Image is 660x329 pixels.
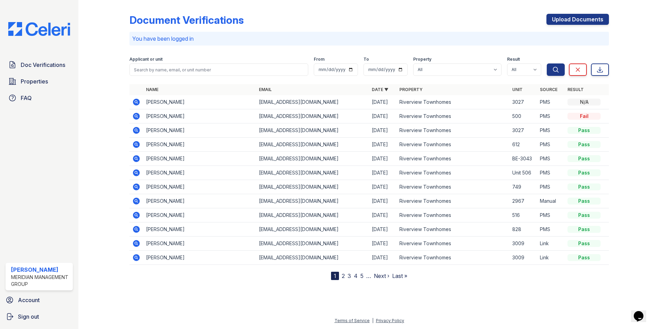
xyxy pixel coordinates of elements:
[537,222,565,237] td: PMS
[143,222,256,237] td: [PERSON_NAME]
[413,57,431,62] label: Property
[509,95,537,109] td: 3027
[567,169,601,176] div: Pass
[397,222,509,237] td: Riverview Townhomes
[631,301,653,322] iframe: chat widget
[567,226,601,233] div: Pass
[567,113,601,120] div: Fail
[3,293,76,307] a: Account
[537,95,565,109] td: PMS
[256,194,369,208] td: [EMAIL_ADDRESS][DOMAIN_NAME]
[509,208,537,222] td: 516
[3,310,76,323] a: Sign out
[397,208,509,222] td: Riverview Townhomes
[509,251,537,265] td: 3009
[397,95,509,109] td: Riverview Townhomes
[369,152,397,166] td: [DATE]
[256,237,369,251] td: [EMAIL_ADDRESS][DOMAIN_NAME]
[509,222,537,237] td: 828
[567,240,601,247] div: Pass
[256,251,369,265] td: [EMAIL_ADDRESS][DOMAIN_NAME]
[509,237,537,251] td: 3009
[537,166,565,180] td: PMS
[369,166,397,180] td: [DATE]
[143,194,256,208] td: [PERSON_NAME]
[314,57,324,62] label: From
[129,14,244,26] div: Document Verifications
[6,58,73,72] a: Doc Verifications
[546,14,609,25] a: Upload Documents
[397,152,509,166] td: Riverview Townhomes
[397,180,509,194] td: Riverview Townhomes
[372,87,388,92] a: Date ▼
[509,194,537,208] td: 2967
[374,272,389,279] a: Next ›
[567,127,601,134] div: Pass
[567,99,601,106] div: N/A
[132,34,606,43] p: You have been logged in
[567,254,601,261] div: Pass
[369,180,397,194] td: [DATE]
[143,237,256,251] td: [PERSON_NAME]
[143,123,256,138] td: [PERSON_NAME]
[143,152,256,166] td: [PERSON_NAME]
[512,87,523,92] a: Unit
[567,141,601,148] div: Pass
[567,87,584,92] a: Result
[369,109,397,123] td: [DATE]
[397,138,509,152] td: Riverview Townhomes
[256,222,369,237] td: [EMAIL_ADDRESS][DOMAIN_NAME]
[259,87,272,92] a: Email
[256,166,369,180] td: [EMAIL_ADDRESS][DOMAIN_NAME]
[256,152,369,166] td: [EMAIL_ADDRESS][DOMAIN_NAME]
[348,272,351,279] a: 3
[143,251,256,265] td: [PERSON_NAME]
[366,272,371,280] span: …
[354,272,358,279] a: 4
[509,109,537,123] td: 500
[11,266,70,274] div: [PERSON_NAME]
[363,57,369,62] label: To
[567,198,601,205] div: Pass
[18,312,39,321] span: Sign out
[129,63,308,76] input: Search by name, email, or unit number
[397,166,509,180] td: Riverview Townhomes
[6,74,73,88] a: Properties
[143,95,256,109] td: [PERSON_NAME]
[256,180,369,194] td: [EMAIL_ADDRESS][DOMAIN_NAME]
[21,94,32,102] span: FAQ
[256,109,369,123] td: [EMAIL_ADDRESS][DOMAIN_NAME]
[567,155,601,162] div: Pass
[143,180,256,194] td: [PERSON_NAME]
[537,194,565,208] td: Manual
[342,272,345,279] a: 2
[146,87,158,92] a: Name
[360,272,363,279] a: 5
[376,318,404,323] a: Privacy Policy
[369,208,397,222] td: [DATE]
[256,95,369,109] td: [EMAIL_ADDRESS][DOMAIN_NAME]
[567,183,601,190] div: Pass
[537,180,565,194] td: PMS
[540,87,557,92] a: Source
[509,138,537,152] td: 612
[369,123,397,138] td: [DATE]
[397,194,509,208] td: Riverview Townhomes
[143,109,256,123] td: [PERSON_NAME]
[11,274,70,288] div: Meridian Management Group
[507,57,520,62] label: Result
[129,57,163,62] label: Applicant or unit
[21,61,65,69] span: Doc Verifications
[509,152,537,166] td: BE-3043
[369,222,397,237] td: [DATE]
[397,251,509,265] td: Riverview Townhomes
[369,95,397,109] td: [DATE]
[509,123,537,138] td: 3027
[399,87,423,92] a: Property
[537,138,565,152] td: PMS
[256,123,369,138] td: [EMAIL_ADDRESS][DOMAIN_NAME]
[397,109,509,123] td: Riverview Townhomes
[331,272,339,280] div: 1
[372,318,373,323] div: |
